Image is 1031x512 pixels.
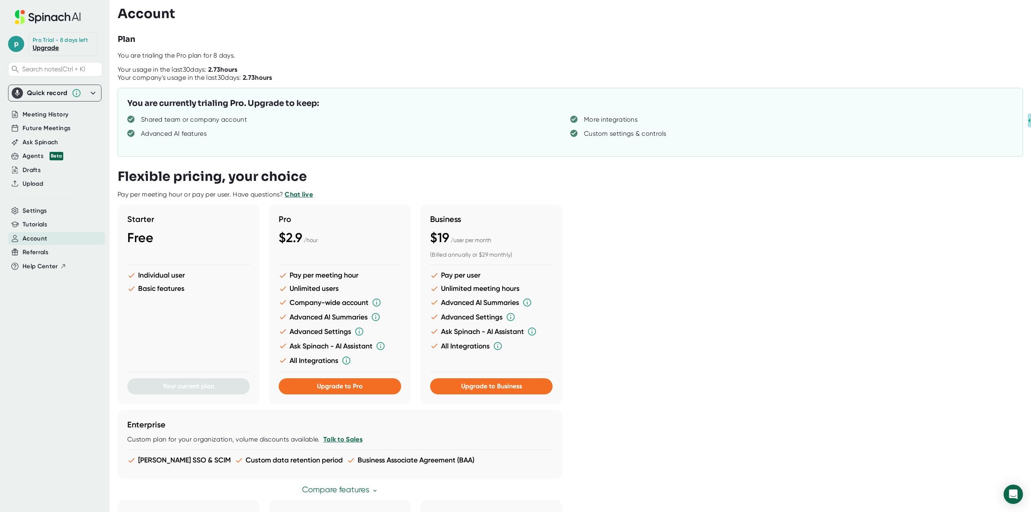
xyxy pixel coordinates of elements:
[50,152,63,160] div: Beta
[285,191,313,198] a: Chat live
[127,435,553,444] div: Custom plan for your organization, volume discounts available.
[23,110,68,119] button: Meeting History
[208,66,238,73] b: 2.73 hours
[451,237,491,243] span: / user per month
[12,85,98,101] div: Quick record
[584,116,638,124] div: More integrations
[33,44,59,52] a: Upgrade
[23,166,41,175] button: Drafts
[461,382,522,390] span: Upgrade to Business
[279,284,401,293] li: Unlimited users
[127,284,250,293] li: Basic features
[118,191,313,199] div: Pay per meeting hour or pay per user. Have questions?
[33,37,88,44] div: Pro Trial - 8 days left
[23,151,63,161] button: Agents Beta
[23,179,43,189] button: Upload
[430,284,553,293] li: Unlimited meeting hours
[430,230,449,245] span: $19
[430,312,553,322] li: Advanced Settings
[430,378,553,394] button: Upgrade to Business
[127,271,250,280] li: Individual user
[23,220,47,229] button: Tutorials
[23,248,48,257] button: Referrals
[127,97,319,110] h3: You are currently trialing Pro. Upgrade to keep:
[118,74,272,82] div: Your company's usage in the last 30 days:
[279,378,401,394] button: Upgrade to Pro
[8,36,24,52] span: p
[23,138,58,147] button: Ask Spinach
[27,89,68,97] div: Quick record
[23,151,63,161] div: Agents
[23,124,70,133] button: Future Meetings
[23,234,47,243] button: Account
[279,214,401,224] h3: Pro
[279,298,401,307] li: Company-wide account
[430,298,553,307] li: Advanced AI Summaries
[127,230,153,245] span: Free
[317,382,363,390] span: Upgrade to Pro
[279,271,401,280] li: Pay per meeting hour
[347,456,474,464] li: Business Associate Agreement (BAA)
[118,52,1031,60] div: You are trialing the Pro plan for 8 days.
[323,435,362,443] a: Talk to Sales
[430,214,553,224] h3: Business
[279,230,302,245] span: $2.9
[302,485,378,494] a: Compare features
[279,312,401,322] li: Advanced AI Summaries
[141,116,247,124] div: Shared team or company account
[118,169,307,184] h3: Flexible pricing, your choice
[163,382,214,390] span: Your current plan
[430,341,553,351] li: All Integrations
[118,66,238,74] div: Your usage in the last 30 days:
[243,74,272,81] b: 2.73 hours
[127,214,250,224] h3: Starter
[430,251,553,259] div: (Billed annually or $29 monthly)
[118,33,135,46] h3: Plan
[127,456,231,464] li: [PERSON_NAME] SSO & SCIM
[584,130,667,138] div: Custom settings & controls
[279,341,401,351] li: Ask Spinach - AI Assistant
[279,356,401,365] li: All Integrations
[118,6,175,21] h3: Account
[430,327,553,336] li: Ask Spinach - AI Assistant
[141,130,207,138] div: Advanced AI features
[1004,485,1023,504] div: Open Intercom Messenger
[279,327,401,336] li: Advanced Settings
[23,262,58,271] span: Help Center
[127,420,553,429] h3: Enterprise
[304,237,318,243] span: / hour
[22,65,85,73] span: Search notes (Ctrl + K)
[23,262,66,271] button: Help Center
[127,378,250,394] button: Your current plan
[235,456,343,464] li: Custom data retention period
[430,271,553,280] li: Pay per user
[23,206,47,216] button: Settings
